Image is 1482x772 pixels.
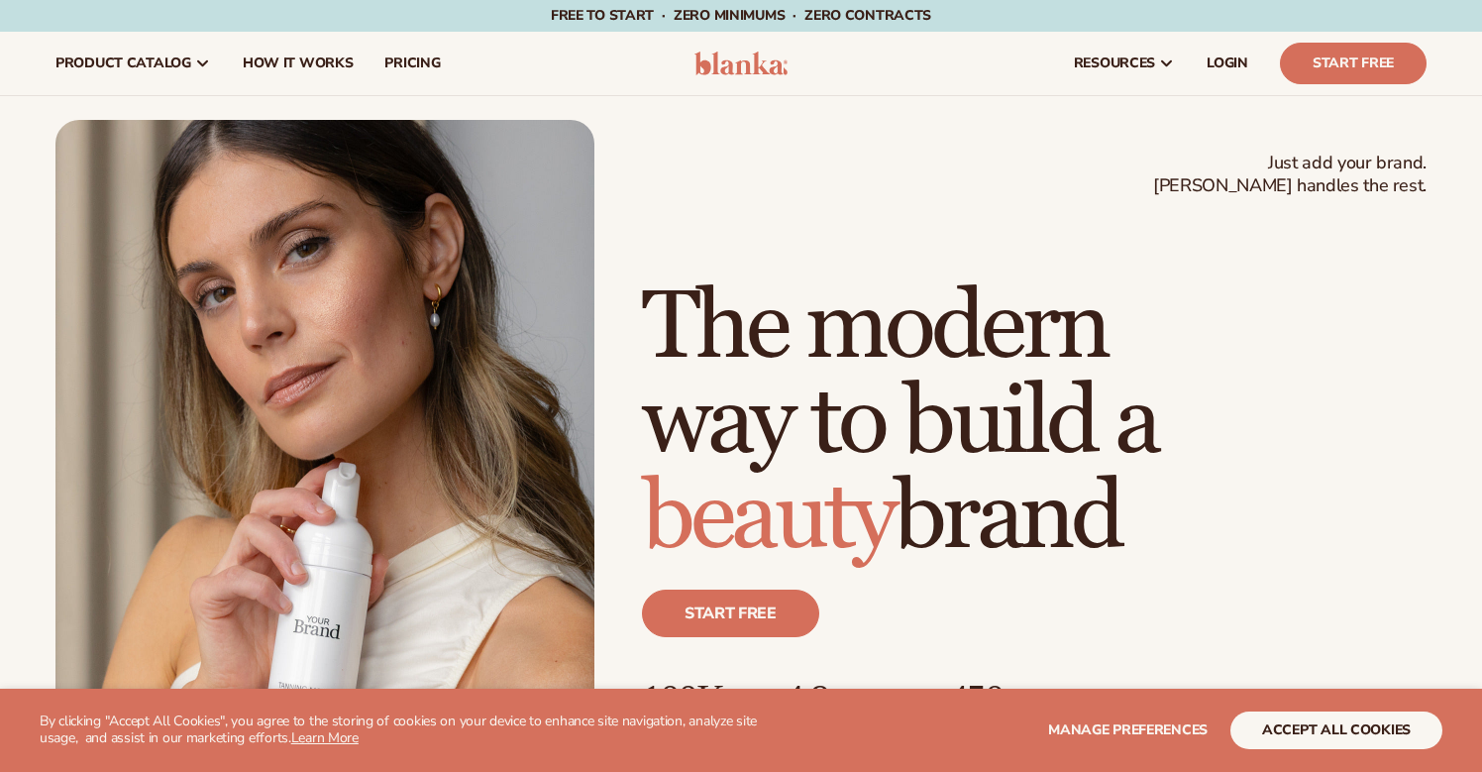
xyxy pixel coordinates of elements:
[642,460,894,576] span: beauty
[948,677,1098,720] p: 450+
[1048,712,1208,749] button: Manage preferences
[384,55,440,71] span: pricing
[40,714,797,747] p: By clicking "Accept All Cookies", you agree to the storing of cookies on your device to enhance s...
[1048,720,1208,739] span: Manage preferences
[642,280,1427,566] h1: The modern way to build a brand
[291,728,359,747] a: Learn More
[1153,152,1427,198] span: Just add your brand. [PERSON_NAME] handles the rest.
[1191,32,1264,95] a: LOGIN
[243,55,354,71] span: How It Works
[1207,55,1248,71] span: LOGIN
[227,32,370,95] a: How It Works
[1280,43,1427,84] a: Start Free
[40,32,227,95] a: product catalog
[784,677,908,720] p: 4.9
[55,55,191,71] span: product catalog
[1074,55,1155,71] span: resources
[551,6,931,25] span: Free to start · ZERO minimums · ZERO contracts
[694,52,789,75] img: logo
[642,677,744,720] p: 100K+
[369,32,456,95] a: pricing
[642,590,819,637] a: Start free
[1230,712,1442,749] button: accept all cookies
[1058,32,1191,95] a: resources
